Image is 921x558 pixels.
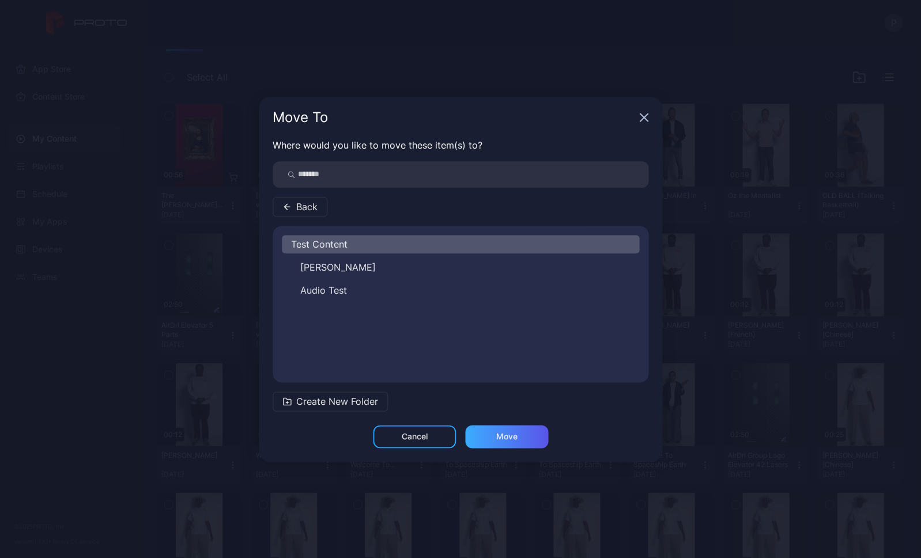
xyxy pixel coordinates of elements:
button: Cancel [373,425,456,448]
p: Where would you like to move these item(s) to? [273,138,648,152]
div: Move To [273,111,635,124]
button: Move [465,425,548,448]
div: Move [496,432,518,441]
div: Cancel [402,432,428,441]
span: Audio Test [300,283,347,297]
span: Test Content [291,237,348,251]
button: Back [273,197,327,217]
button: Create New Folder [273,392,388,411]
span: Back [296,200,318,214]
span: [PERSON_NAME] [300,260,376,274]
span: Create New Folder [296,394,378,408]
button: [PERSON_NAME] [282,258,639,276]
button: Audio Test [282,281,639,299]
